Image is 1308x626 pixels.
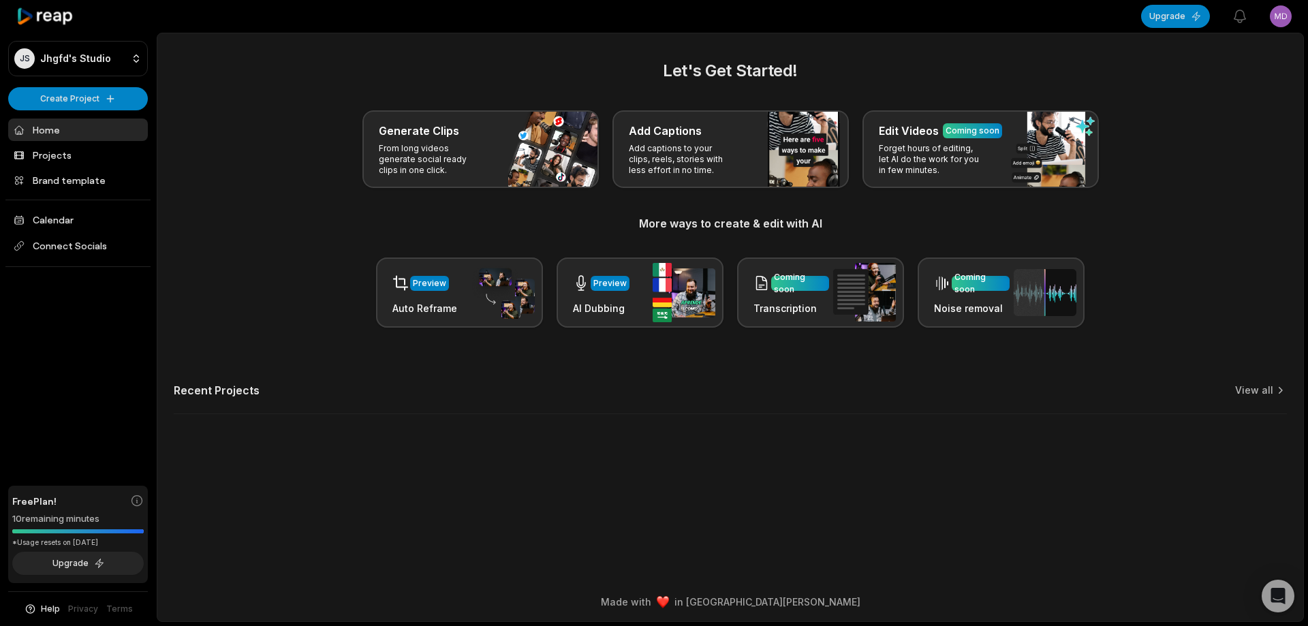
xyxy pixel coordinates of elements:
[833,263,896,322] img: transcription.png
[879,123,939,139] h3: Edit Videos
[653,263,715,322] img: ai_dubbing.png
[629,143,734,176] p: Add captions to your clips, reels, stories with less effort in no time.
[753,301,829,315] h3: Transcription
[8,234,148,258] span: Connect Socials
[629,123,702,139] h3: Add Captions
[8,208,148,231] a: Calendar
[472,266,535,319] img: auto_reframe.png
[14,48,35,69] div: JS
[379,143,484,176] p: From long videos generate social ready clips in one click.
[106,603,133,615] a: Terms
[1141,5,1210,28] button: Upgrade
[1235,384,1273,397] a: View all
[1262,580,1294,612] div: Open Intercom Messenger
[8,144,148,166] a: Projects
[8,119,148,141] a: Home
[379,123,459,139] h3: Generate Clips
[593,277,627,289] div: Preview
[879,143,984,176] p: Forget hours of editing, let AI do the work for you in few minutes.
[392,301,457,315] h3: Auto Reframe
[68,603,98,615] a: Privacy
[1014,269,1076,316] img: noise_removal.png
[174,384,260,397] h2: Recent Projects
[174,215,1287,232] h3: More ways to create & edit with AI
[12,537,144,548] div: *Usage resets on [DATE]
[8,87,148,110] button: Create Project
[24,603,60,615] button: Help
[12,552,144,575] button: Upgrade
[40,52,111,65] p: Jhgfd's Studio
[41,603,60,615] span: Help
[774,271,826,296] div: Coming soon
[174,59,1287,83] h2: Let's Get Started!
[413,277,446,289] div: Preview
[8,169,148,191] a: Brand template
[12,512,144,526] div: 10 remaining minutes
[946,125,999,137] div: Coming soon
[657,596,669,608] img: heart emoji
[954,271,1007,296] div: Coming soon
[573,301,629,315] h3: AI Dubbing
[12,494,57,508] span: Free Plan!
[934,301,1010,315] h3: Noise removal
[170,595,1291,609] div: Made with in [GEOGRAPHIC_DATA][PERSON_NAME]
